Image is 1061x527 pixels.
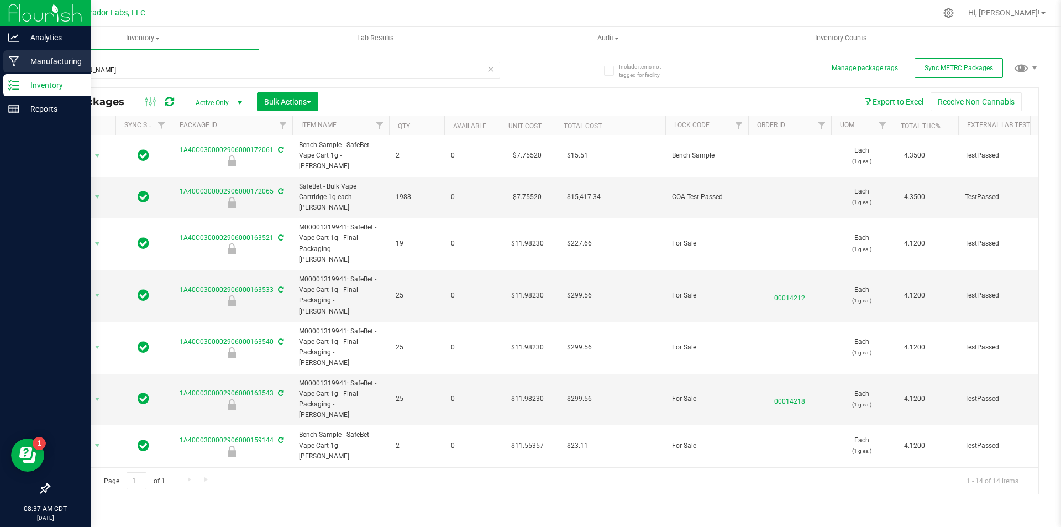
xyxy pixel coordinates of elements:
span: Inventory [27,33,259,43]
span: 0 [451,150,493,161]
div: For Sale [169,295,294,306]
span: All Packages [57,96,135,108]
td: $11.98230 [500,322,555,374]
a: 1A40C0300002906000159144 [180,436,274,444]
a: Sync Status [124,121,167,129]
span: $299.56 [561,391,597,407]
div: Manage settings [942,8,955,18]
span: Bulk Actions [264,97,311,106]
a: Unit Cost [508,122,542,130]
button: Export to Excel [857,92,931,111]
span: select [91,392,104,407]
span: Bench Sample - SafeBet - Vape Cart 1g - [PERSON_NAME] [299,430,382,462]
span: $23.11 [561,438,593,454]
a: 1A40C0300002906000172061 [180,146,274,154]
span: M00001319941: SafeBet - Vape Cart 1g - Final Packaging - [PERSON_NAME] [299,378,382,421]
span: Each [838,337,885,358]
a: 1A40C0300002906000163543 [180,389,274,397]
span: 4.3500 [899,189,931,205]
p: (1 g ea.) [838,295,885,306]
input: 1 [127,472,146,489]
span: Each [838,233,885,254]
span: select [91,288,104,303]
span: 25 [396,342,438,353]
span: M00001319941: SafeBet - Vape Cart 1g - Final Packaging - [PERSON_NAME] [299,222,382,265]
span: In Sync [138,236,149,251]
span: 0 [451,394,493,404]
span: 4.1200 [899,438,931,454]
td: $11.66487 [500,467,555,519]
input: Search Package ID, Item Name, SKU, Lot or Part Number... [49,62,500,79]
span: select [91,340,104,355]
td: $7.75520 [500,177,555,218]
span: $299.56 [561,288,597,304]
span: 0 [451,290,493,301]
span: 0 [451,441,493,451]
span: For Sale [672,342,742,353]
span: Lab Results [342,33,409,43]
span: COA Test Passed [672,192,742,202]
a: Filter [274,116,292,135]
td: $7.75520 [500,135,555,177]
span: In Sync [138,340,149,355]
span: select [91,189,104,205]
a: External Lab Test Result [967,121,1054,129]
a: Filter [813,116,831,135]
span: In Sync [138,189,149,205]
a: Filter [874,116,892,135]
a: 1A40C0300002906000163540 [180,338,274,346]
span: $15.51 [561,148,593,164]
a: Total THC% [901,122,941,130]
span: select [91,148,104,164]
span: 4.1200 [899,391,931,407]
td: $11.98230 [500,374,555,426]
div: For Sale [169,399,294,410]
span: 0 [451,342,493,353]
span: $227.66 [561,236,597,252]
span: 19 [396,238,438,249]
span: Sync from Compliance System [276,187,283,195]
inline-svg: Manufacturing [8,56,19,67]
span: For Sale [672,238,742,249]
div: For Sale [169,347,294,358]
button: Sync METRC Packages [915,58,1003,78]
button: Bulk Actions [257,92,318,111]
td: $11.98230 [500,218,555,270]
span: For Sale [672,290,742,301]
span: 1 - 14 of 14 items [958,472,1027,489]
p: (1 g ea.) [838,156,885,166]
span: Bench Sample [672,150,742,161]
a: Lock Code [674,121,710,129]
span: Page of 1 [94,472,174,489]
div: For Sale [169,446,294,457]
span: Each [838,285,885,306]
span: 25 [396,290,438,301]
span: M00001319941: SafeBet - Vape Cart 1g - Final Packaging - [PERSON_NAME] [299,274,382,317]
td: $11.98230 [500,270,555,322]
p: Inventory [19,79,86,92]
a: Filter [371,116,389,135]
iframe: Resource center unread badge [33,437,46,450]
span: 0 [451,238,493,249]
span: Each [838,389,885,410]
span: Sync from Compliance System [276,234,283,242]
span: Each [838,186,885,207]
td: $11.55357 [500,425,555,467]
span: Bench Sample - SafeBet - Vape Cart 1g - [PERSON_NAME] [299,140,382,172]
button: Manage package tags [832,64,898,73]
div: Bench Sample [169,155,294,166]
a: 1A40C0300002906000172065 [180,187,274,195]
span: 2 [396,441,438,451]
inline-svg: Analytics [8,32,19,43]
p: (1 g ea.) [838,197,885,207]
button: Receive Non-Cannabis [931,92,1022,111]
a: Item Name [301,121,337,129]
span: Sync from Compliance System [276,338,283,346]
a: Audit [492,27,724,50]
span: $15,417.34 [561,189,606,205]
span: 25 [396,394,438,404]
a: 1A40C0300002906000163533 [180,286,274,294]
span: 4.1200 [899,236,931,252]
a: Filter [153,116,171,135]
